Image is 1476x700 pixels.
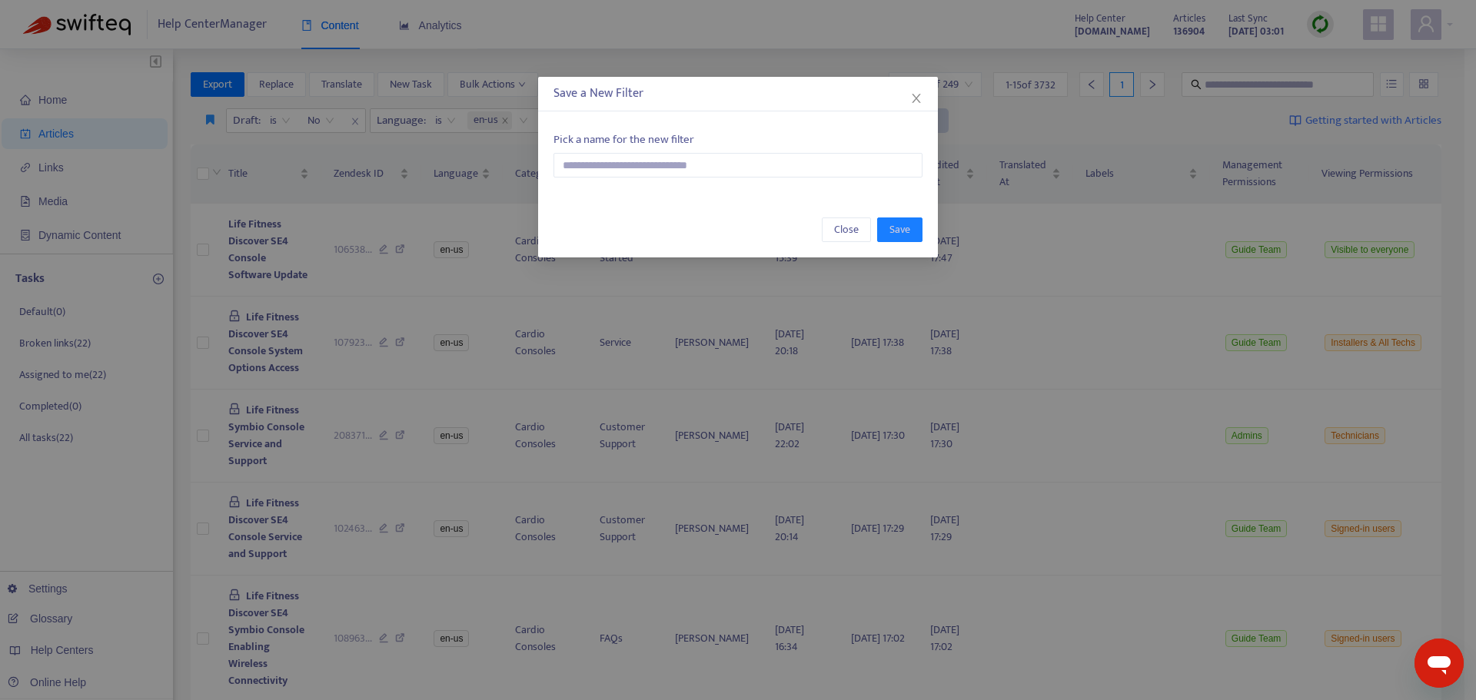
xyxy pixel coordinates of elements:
[877,217,922,242] button: Save
[908,90,925,107] button: Close
[910,92,922,105] span: close
[822,217,871,242] button: Close
[1414,639,1464,688] iframe: Button to launch messaging window
[553,133,922,147] h6: Pick a name for the new filter
[553,85,922,103] div: Save a New Filter
[834,221,859,238] span: Close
